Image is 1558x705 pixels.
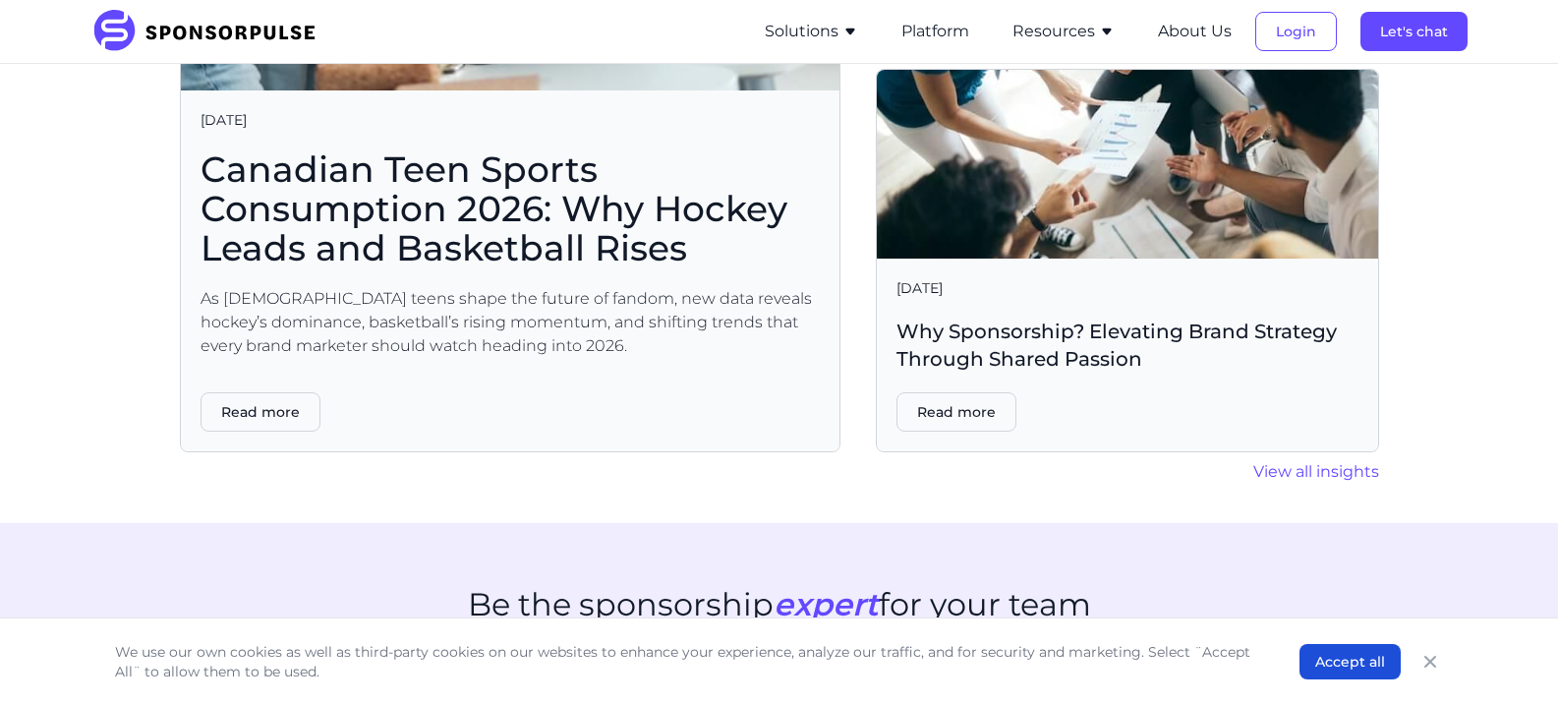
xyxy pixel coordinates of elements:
[1158,20,1232,43] button: About Us
[877,70,1378,259] img: Photo by Getty Images courtesy of Unsplash
[1299,644,1401,679] button: Accept all
[1360,12,1468,51] button: Let's chat
[1360,23,1468,40] a: Let's chat
[1255,12,1337,51] button: Login
[765,20,858,43] button: Solutions
[896,278,1358,298] span: [DATE]
[901,20,969,43] button: Platform
[1416,648,1444,676] button: Close
[876,69,1379,452] a: [DATE]Why Sponsorship? Elevating Brand Strategy Through Shared PassionRead more
[91,10,330,53] img: SponsorPulse
[774,585,879,623] span: expert
[1460,611,1558,705] iframe: Chat Widget
[1255,23,1337,40] a: Login
[1253,462,1379,481] a: View all insights
[901,23,969,40] a: Platform
[201,149,820,267] span: Canadian Teen Sports Consumption 2026: Why Hockey Leads and Basketball Rises
[201,392,320,432] button: Read more
[201,287,820,358] span: As [DEMOGRAPHIC_DATA] teens shape the future of fandom, new data reveals hockey’s dominance, bask...
[115,642,1260,681] p: We use our own cookies as well as third-party cookies on our websites to enhance your experience,...
[201,110,820,130] span: [DATE]
[1158,23,1232,40] a: About Us
[468,586,1091,623] h2: Be the sponsorship for your team
[896,392,1016,432] button: Read more
[896,318,1358,373] span: Why Sponsorship? Elevating Brand Strategy Through Shared Passion
[1012,20,1115,43] button: Resources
